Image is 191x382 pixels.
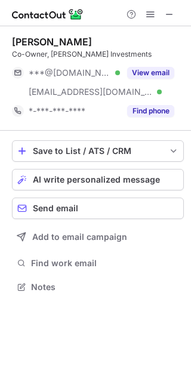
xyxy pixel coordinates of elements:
button: Add to email campaign [12,226,184,248]
button: save-profile-one-click [12,140,184,162]
button: Reveal Button [127,105,174,117]
span: [EMAIL_ADDRESS][DOMAIN_NAME] [29,87,153,97]
div: Save to List / ATS / CRM [33,146,163,156]
span: ***@[DOMAIN_NAME] [29,67,111,78]
button: AI write personalized message [12,169,184,190]
span: Add to email campaign [32,232,127,242]
span: Find work email [31,258,179,269]
button: Reveal Button [127,67,174,79]
div: Co-Owner, [PERSON_NAME] Investments [12,49,184,60]
div: [PERSON_NAME] [12,36,92,48]
span: AI write personalized message [33,175,160,184]
span: Notes [31,282,179,292]
button: Find work email [12,255,184,272]
button: Send email [12,198,184,219]
img: ContactOut v5.3.10 [12,7,84,21]
span: Send email [33,204,78,213]
button: Notes [12,279,184,295]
